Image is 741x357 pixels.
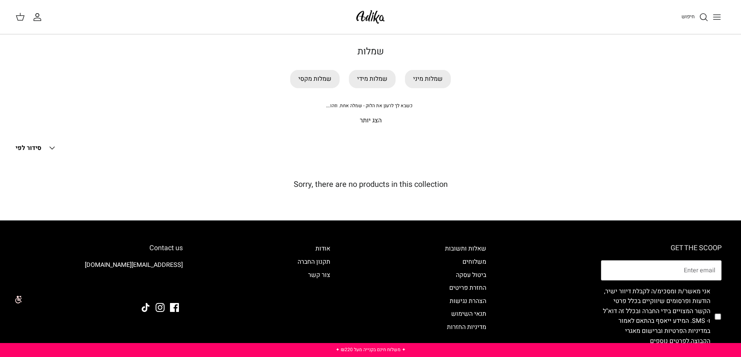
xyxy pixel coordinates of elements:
[681,13,695,20] span: חיפוש
[298,257,330,266] a: תקנון החברה
[449,283,486,293] a: החזרת פריטים
[290,70,340,88] a: שמלות מקסי
[708,9,725,26] button: Toggle menu
[447,322,486,332] a: מדיניות החזרות
[456,270,486,280] a: ביטול עסקה
[19,244,183,253] h6: Contact us
[451,309,486,319] a: תנאי השימוש
[354,8,387,26] img: Adika IL
[308,270,330,280] a: צור קשר
[462,257,486,266] a: משלוחים
[326,102,412,109] span: כשבא לך לרענן את הלוק - שמלה אחת. וזהו.
[156,303,165,312] a: Instagram
[450,296,486,306] a: הצהרת נגישות
[170,303,179,312] a: Facebook
[85,260,183,270] a: [EMAIL_ADDRESS][DOMAIN_NAME]
[601,244,722,253] h6: GET THE SCOOP
[6,289,27,310] img: accessibility_icon02.svg
[98,116,643,126] p: הצג יותר
[16,180,725,189] h5: Sorry, there are no products in this collection
[445,244,486,253] a: שאלות ותשובות
[141,303,150,312] a: Tiktok
[336,346,406,353] a: ✦ משלוח חינם בקנייה מעל ₪220 ✦
[16,139,57,157] button: סידור לפי
[601,260,722,280] input: Email
[33,12,45,22] a: החשבון שלי
[315,244,330,253] a: אודות
[681,12,708,22] a: חיפוש
[98,46,643,57] h1: שמלות
[349,70,396,88] a: שמלות מידי
[650,336,689,346] a: לפרטים נוספים
[601,287,710,347] label: אני מאשר/ת ומסכימ/ה לקבלת דיוור ישיר, הודעות ופרסומים שיווקיים בכלל פרטי הקשר המצויים בידי החברה ...
[405,70,451,88] a: שמלות מיני
[161,282,183,292] img: Adika IL
[16,143,41,153] span: סידור לפי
